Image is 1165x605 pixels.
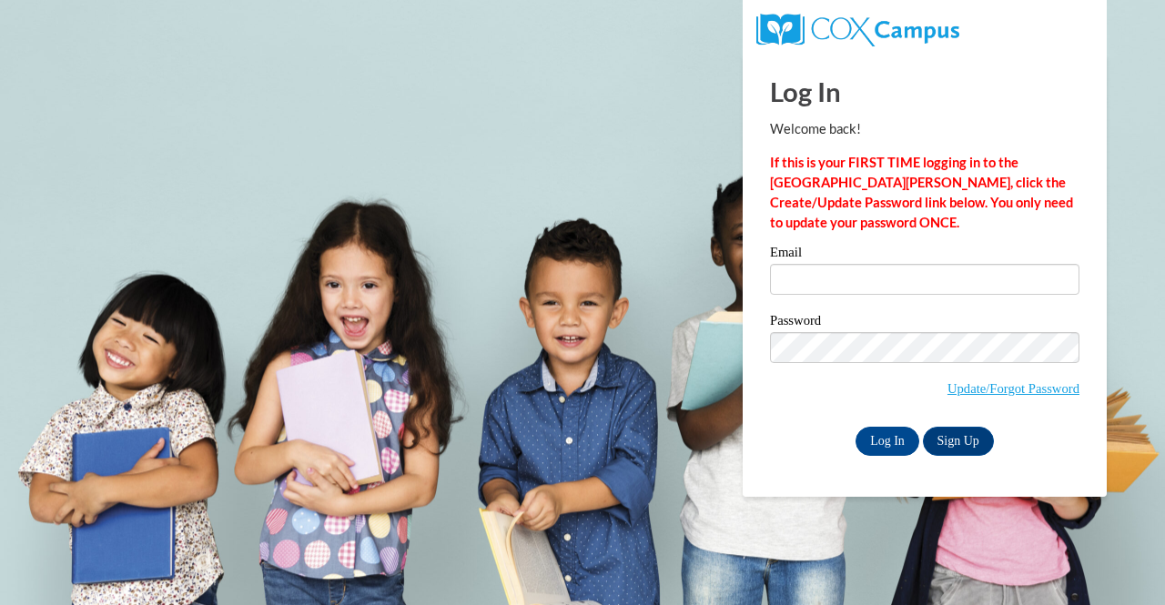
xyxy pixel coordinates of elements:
[770,119,1079,139] p: Welcome back!
[756,14,959,46] img: COX Campus
[947,381,1079,396] a: Update/Forgot Password
[856,427,919,456] input: Log In
[756,21,959,36] a: COX Campus
[770,155,1073,230] strong: If this is your FIRST TIME logging in to the [GEOGRAPHIC_DATA][PERSON_NAME], click the Create/Upd...
[770,73,1079,110] h1: Log In
[923,427,994,456] a: Sign Up
[770,314,1079,332] label: Password
[770,246,1079,264] label: Email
